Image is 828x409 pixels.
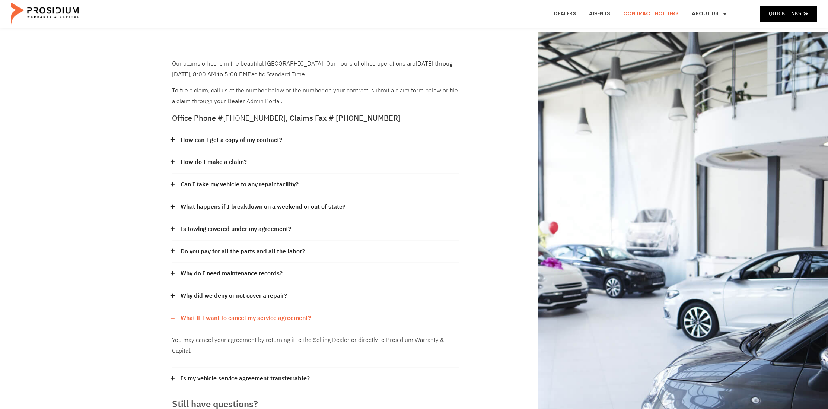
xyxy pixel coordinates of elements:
a: Is towing covered under my agreement? [181,224,291,235]
a: Do you pay for all the parts and all the labor? [181,246,305,257]
span: Quick Links [769,9,801,18]
div: Why do I need maintenance records? [172,263,459,285]
b: [DATE] through [DATE], 8:00 AM to 5:00 PM [172,59,456,79]
div: Why did we deny or not cover a repair? [172,285,459,307]
div: Do you pay for all the parts and all the labor? [172,241,459,263]
div: What if I want to cancel my service agreement? [172,307,459,329]
a: Quick Links [760,6,817,22]
a: Is my vehicle service agreement transferrable? [181,373,310,384]
a: [PHONE_NUMBER] [223,112,286,124]
div: How do I make a claim? [172,151,459,174]
h5: Office Phone # , Claims Fax # [PHONE_NUMBER] [172,114,459,122]
a: How can I get a copy of my contract? [181,135,282,146]
div: Is towing covered under my agreement? [172,218,459,241]
div: To file a claim, call us at the number below or the number on your contract, submit a claim form ... [172,58,459,107]
p: You may cancel your agreement by returning it to the Selling Dealer or directly to Prosidium Warr... [172,335,459,356]
a: Can I take my vehicle to any repair facility? [181,179,299,190]
div: Is my vehicle service agreement transferrable? [172,368,459,390]
a: What happens if I breakdown on a weekend or out of state? [181,202,345,212]
a: What if I want to cancel my service agreement? [181,313,311,324]
div: What if I want to cancel my service agreement? [172,329,459,368]
div: Can I take my vehicle to any repair facility? [172,174,459,196]
a: Why do I need maintenance records? [181,268,283,279]
p: Our claims office is in the beautiful [GEOGRAPHIC_DATA]. Our hours of office operations are Pacif... [172,58,459,80]
a: Why did we deny or not cover a repair? [181,291,287,301]
div: What happens if I breakdown on a weekend or out of state? [172,196,459,218]
div: How can I get a copy of my contract? [172,129,459,152]
a: How do I make a claim? [181,157,247,168]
